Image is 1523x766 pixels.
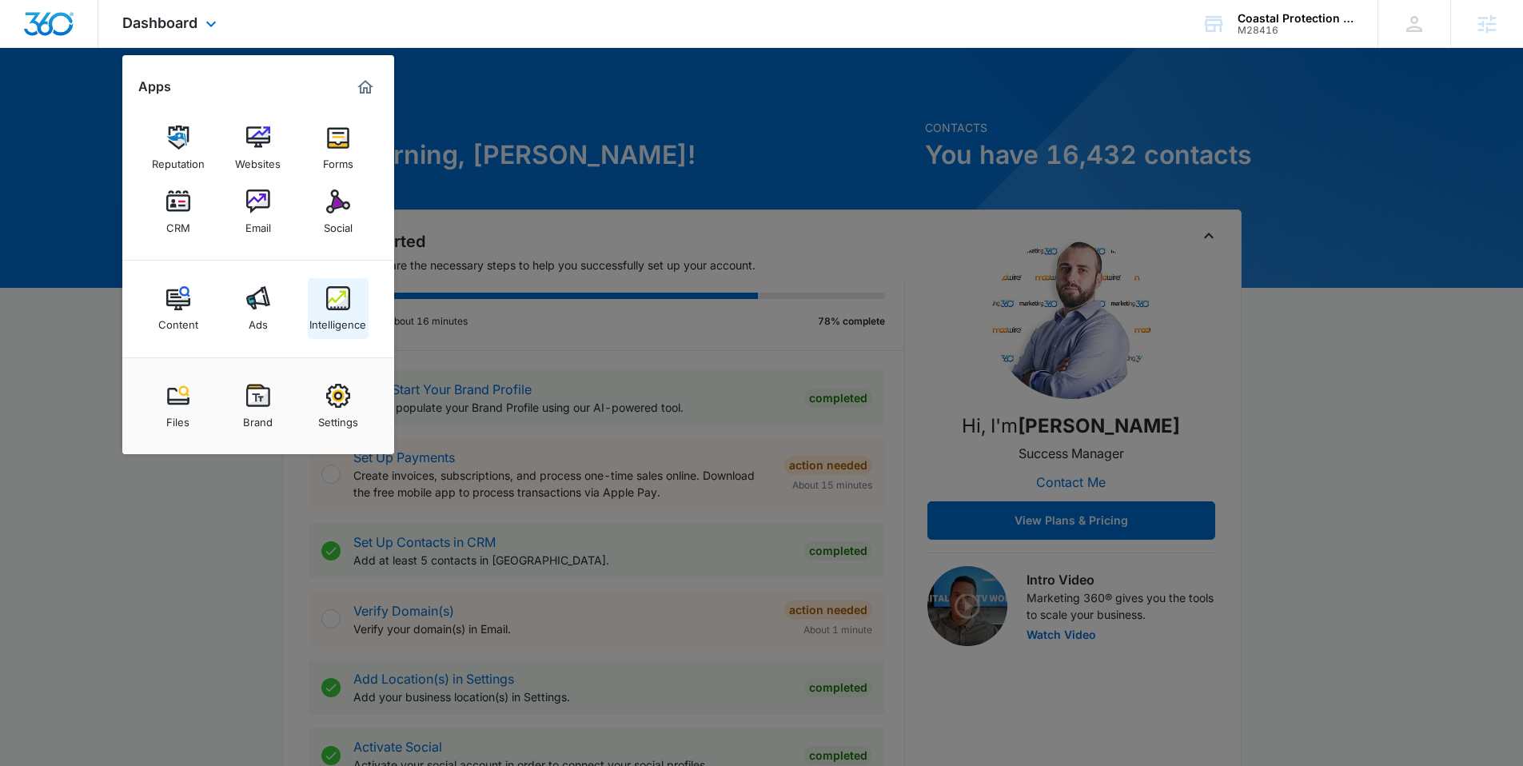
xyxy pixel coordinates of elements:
[148,182,209,242] a: CRM
[148,278,209,339] a: Content
[152,150,205,170] div: Reputation
[158,310,198,331] div: Content
[166,213,190,234] div: CRM
[235,150,281,170] div: Websites
[166,408,189,429] div: Files
[148,376,209,437] a: Files
[1238,12,1354,25] div: account name
[308,118,369,178] a: Forms
[148,118,209,178] a: Reputation
[228,118,289,178] a: Websites
[138,79,171,94] h2: Apps
[249,310,268,331] div: Ads
[308,278,369,339] a: Intelligence
[309,310,366,331] div: Intelligence
[243,408,273,429] div: Brand
[324,213,353,234] div: Social
[228,376,289,437] a: Brand
[353,74,378,100] a: Marketing 360® Dashboard
[228,182,289,242] a: Email
[122,14,197,31] span: Dashboard
[318,408,358,429] div: Settings
[245,213,271,234] div: Email
[308,182,369,242] a: Social
[308,376,369,437] a: Settings
[323,150,353,170] div: Forms
[1238,25,1354,36] div: account id
[228,278,289,339] a: Ads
